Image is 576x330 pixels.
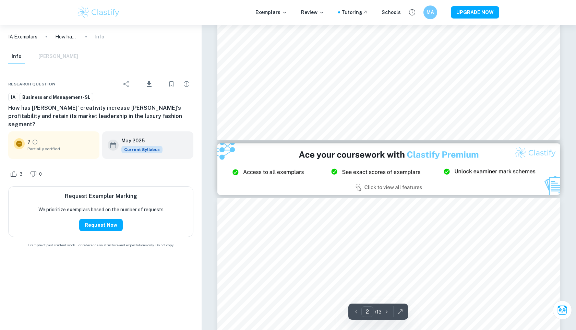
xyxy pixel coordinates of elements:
[382,9,401,16] a: Schools
[38,206,164,213] p: We prioritize exemplars based on the number of requests
[8,104,193,129] h6: How has [PERSON_NAME]' creativity increase [PERSON_NAME]’s profitability and retain its market le...
[8,81,56,87] span: Research question
[341,9,368,16] a: Tutoring
[20,94,93,101] span: Business and Management-SL
[165,77,178,91] div: Bookmark
[8,49,25,64] button: Info
[65,192,137,200] h6: Request Exemplar Marking
[121,137,157,144] h6: May 2025
[553,300,572,320] button: Ask Clai
[406,7,418,18] button: Help and Feedback
[8,243,193,248] span: Example of past student work. For reference on structure and expectations only. Do not copy.
[35,171,46,178] span: 0
[8,33,37,40] a: IA Exemplars
[8,168,26,179] div: Like
[27,146,94,152] span: Partially verified
[9,94,18,101] span: IA
[55,33,77,40] p: How has [PERSON_NAME]' creativity increase [PERSON_NAME]’s profitability and retain its market le...
[427,9,434,16] h6: MA
[16,171,26,178] span: 3
[121,146,163,153] div: This exemplar is based on the current syllabus. Feel free to refer to it for inspiration/ideas wh...
[375,308,382,316] p: / 13
[79,219,123,231] button: Request Now
[95,33,104,40] p: Info
[8,93,18,102] a: IA
[423,5,437,19] button: MA
[135,75,163,93] div: Download
[120,77,133,91] div: Share
[28,168,46,179] div: Dislike
[217,143,560,195] img: Ad
[301,9,324,16] p: Review
[27,138,31,146] p: 7
[77,5,120,19] img: Clastify logo
[121,146,163,153] span: Current Syllabus
[180,77,193,91] div: Report issue
[32,139,38,145] a: Grade partially verified
[20,93,93,102] a: Business and Management-SL
[451,6,499,19] button: UPGRADE NOW
[255,9,287,16] p: Exemplars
